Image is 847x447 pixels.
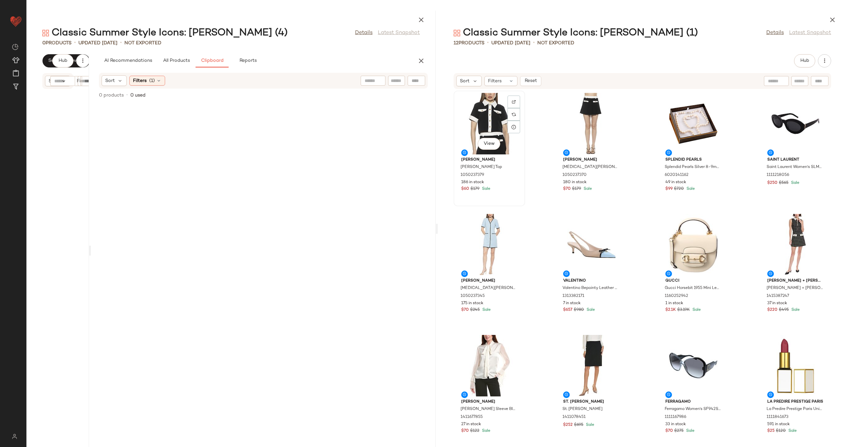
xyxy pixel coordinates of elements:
[481,429,490,433] span: Sale
[42,41,46,46] span: 0
[685,187,695,191] span: Sale
[48,58,84,63] span: Send for Review
[461,285,517,291] span: [MEDICAL_DATA][PERSON_NAME] Jaiya Shift Dress
[779,180,788,186] span: $565
[52,54,73,67] button: Hub
[562,293,584,299] span: 1313382171
[660,335,727,396] img: 1111167986_RLLATH.jpg
[767,293,789,299] span: 1415387247
[470,186,479,192] span: $179
[461,186,469,192] span: $60
[665,180,686,185] span: 49 in stock
[74,39,76,47] span: •
[42,26,288,40] div: Classic Summer Style Icons: [PERSON_NAME] (4)
[665,186,673,192] span: $99
[691,308,701,312] span: Sale
[787,429,797,433] span: Sale
[454,26,698,40] div: Classic Summer Style Icons: [PERSON_NAME] (1)
[665,414,686,420] span: 1111167986
[665,164,721,170] span: Splendid Pearls Silver 8-9mm Freshwater Pearl Set
[124,40,161,47] p: Not Exported
[520,76,541,86] button: Reset
[478,138,500,150] button: View
[585,308,595,312] span: Sale
[558,93,625,154] img: 1050237370_RLLATH.jpg
[674,186,684,192] span: $720
[512,112,516,116] img: svg%3e
[487,39,489,47] span: •
[562,285,619,291] span: Valentino Bepointy Leather Slingback Pump
[58,58,67,63] span: Hub
[8,434,21,439] img: svg%3e
[461,180,484,185] span: 186 in stock
[524,78,537,84] span: Reset
[585,423,594,427] span: Sale
[42,30,49,36] img: svg%3e
[660,93,727,154] img: 6020141162_RLLATH.jpg
[574,422,583,428] span: $695
[239,58,256,63] span: Reports
[563,186,571,192] span: $70
[779,307,789,313] span: $495
[126,92,128,98] span: •
[800,58,809,63] span: Hub
[674,428,684,434] span: $275
[685,429,694,433] span: Sale
[130,92,146,99] span: 0 used
[149,77,155,84] span: (1)
[454,30,460,36] img: svg%3e
[42,40,71,47] div: Products
[9,15,22,28] img: heart_red.DM2ytmEG.svg
[563,422,573,428] span: $252
[665,278,722,284] span: Gucci
[562,172,587,178] span: 1050237370
[766,29,784,37] a: Details
[563,307,572,313] span: $657
[201,58,223,63] span: Clipboard
[665,293,688,299] span: 1160252942
[767,172,789,178] span: 1111218056
[491,40,530,47] p: updated [DATE]
[99,92,124,99] span: 0 products
[105,77,115,84] span: Sort
[461,307,469,313] span: $70
[665,157,722,163] span: Splendid Pearls
[456,214,523,275] img: 1050237345_RLLATH.jpg
[665,428,673,434] span: $70
[454,41,459,46] span: 12
[665,301,683,306] span: 1 in stock
[562,164,619,170] span: [MEDICAL_DATA][PERSON_NAME] Mini Skirt
[562,414,586,420] span: 1411078451
[767,307,778,313] span: $220
[481,187,490,191] span: Sale
[461,301,483,306] span: 175 in stock
[461,406,517,412] span: [PERSON_NAME] Sleeve Blouse
[461,293,485,299] span: 1050237345
[481,308,491,312] span: Sale
[461,278,517,284] span: [PERSON_NAME]
[512,100,516,104] img: svg%3e
[470,307,480,313] span: $245
[767,278,824,284] span: [PERSON_NAME] + [PERSON_NAME]
[78,40,117,47] p: updated [DATE]
[767,399,824,405] span: La Predire Prestige Paris
[461,422,481,427] span: 27 in stock
[355,29,373,37] a: Details
[461,164,502,170] span: [PERSON_NAME] Top
[790,308,800,312] span: Sale
[558,214,625,275] img: 1313382171_RLLATH.jpg
[762,335,829,396] img: 1111841673_RLLATH.jpg
[762,214,829,275] img: 1415387247_RLLATH.jpg
[120,39,122,47] span: •
[12,44,19,50] img: svg%3e
[461,172,484,178] span: 1050237379
[533,39,535,47] span: •
[133,77,147,84] span: Filters
[790,181,799,185] span: Sale
[677,307,690,313] span: $3.19K
[767,301,787,306] span: 37 in stock
[563,157,619,163] span: [PERSON_NAME]
[49,78,58,85] span: Sort
[582,187,592,191] span: Sale
[665,172,689,178] span: 6020141162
